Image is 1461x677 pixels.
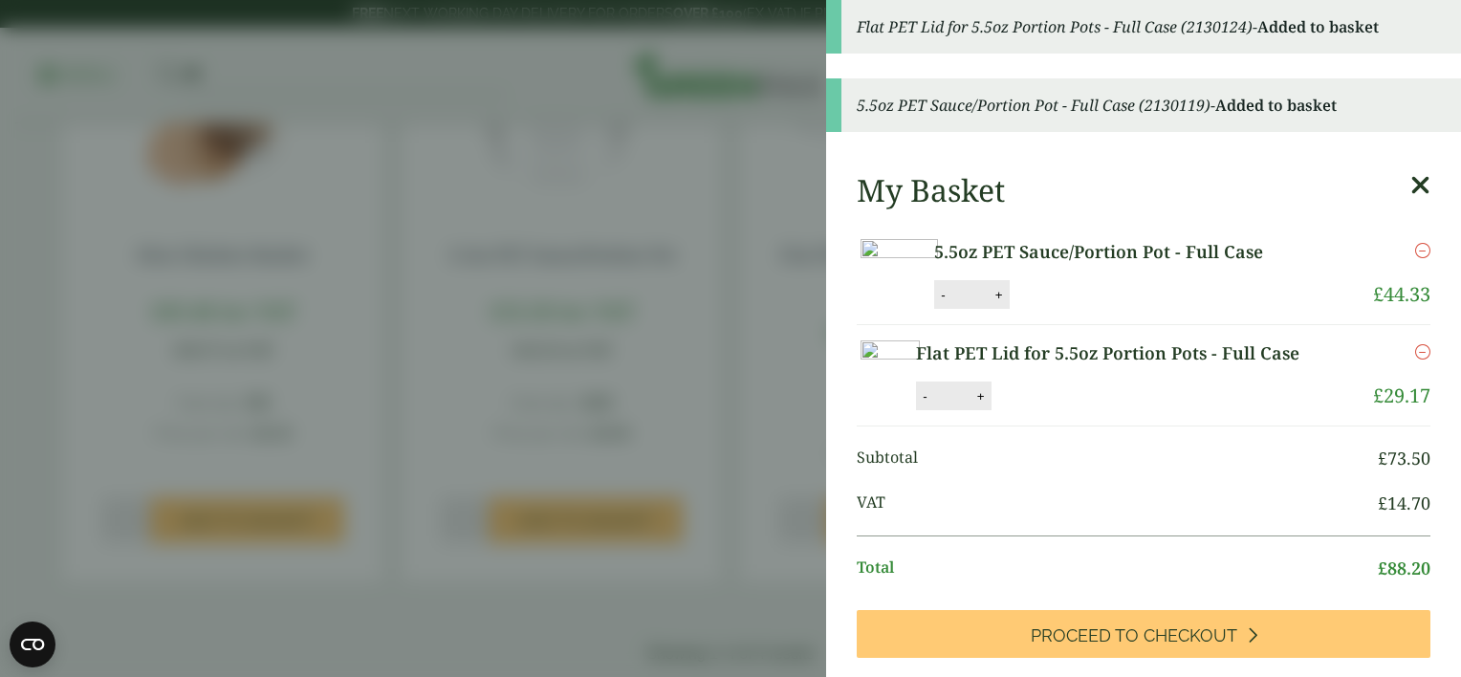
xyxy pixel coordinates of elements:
a: Proceed to Checkout [857,610,1430,658]
bdi: 14.70 [1378,491,1430,514]
span: £ [1373,382,1384,408]
button: + [990,287,1009,303]
span: VAT [857,491,1378,516]
a: 5.5oz PET Sauce/Portion Pot - Full Case [934,239,1318,265]
bdi: 44.33 [1373,281,1430,307]
span: Proceed to Checkout [1031,625,1237,646]
button: Open CMP widget [10,622,55,667]
a: Remove this item [1415,239,1430,262]
em: 5.5oz PET Sauce/Portion Pot - Full Case (2130119) [857,95,1210,116]
span: Total [857,556,1378,581]
h2: My Basket [857,172,1005,208]
span: £ [1378,447,1387,470]
button: + [971,388,991,404]
span: £ [1378,557,1387,579]
strong: Added to basket [1215,95,1337,116]
a: Flat PET Lid for 5.5oz Portion Pots - Full Case [916,340,1336,366]
button: - [935,287,950,303]
a: Remove this item [1415,340,1430,363]
button: - [917,388,932,404]
div: - [826,78,1461,132]
span: £ [1373,281,1384,307]
bdi: 29.17 [1373,382,1430,408]
strong: Added to basket [1257,16,1379,37]
em: Flat PET Lid for 5.5oz Portion Pots - Full Case (2130124) [857,16,1253,37]
bdi: 73.50 [1378,447,1430,470]
span: £ [1378,491,1387,514]
span: Subtotal [857,446,1378,471]
bdi: 88.20 [1378,557,1430,579]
